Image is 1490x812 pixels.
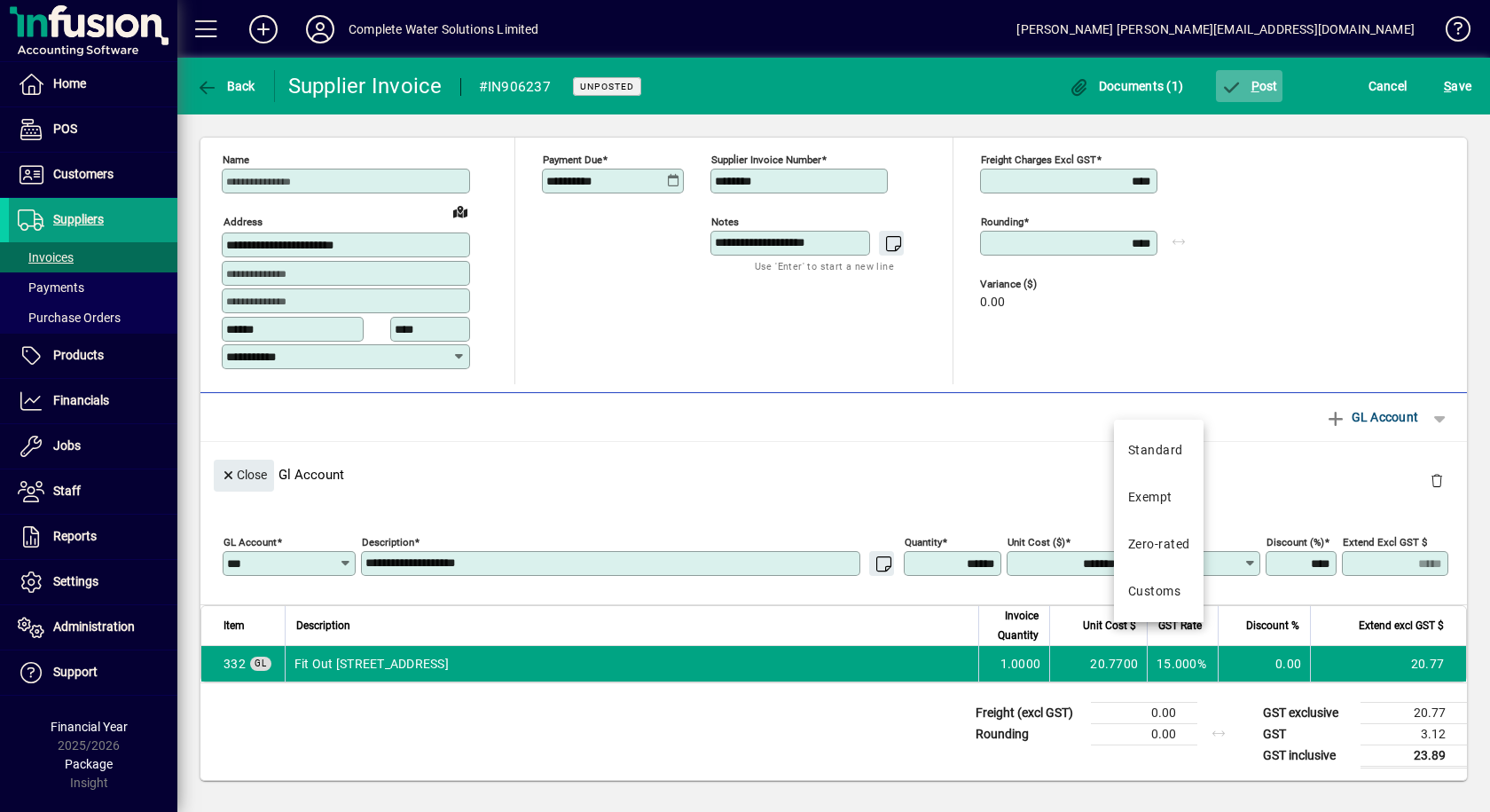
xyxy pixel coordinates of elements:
span: Payments [18,280,84,295]
span: P [1251,79,1259,93]
span: Home [53,76,86,91]
span: Staff [53,484,81,498]
button: Add [235,13,292,45]
td: Freight (excl GST) [967,702,1091,723]
div: [PERSON_NAME] [PERSON_NAME][EMAIL_ADDRESS][DOMAIN_NAME] [1016,15,1415,43]
button: Post [1216,70,1282,102]
mat-label: Name [223,154,249,166]
span: Item [223,616,245,635]
span: S [1444,79,1451,93]
mat-label: Description [362,535,414,548]
mat-label: Discount (%) [1266,535,1324,548]
span: Support [53,665,98,679]
span: Settings [53,574,98,588]
mat-label: Unit Cost ($) [1008,535,1065,548]
span: Administration [53,619,135,634]
div: Complete Water Solutions Limited [349,15,539,43]
td: 0.00 [1091,702,1197,723]
button: Profile [292,13,349,45]
a: Reports [9,515,177,559]
span: GST Rate [1158,616,1202,635]
app-page-header-button: Close [209,466,278,482]
span: GL Account [1325,403,1418,431]
div: Gl Account [200,442,1467,507]
mat-option: Standard [1114,427,1204,474]
button: Close [214,460,274,492]
span: Close [221,461,267,490]
a: Products [9,334,177,378]
div: Zero-rated [1128,535,1189,554]
a: Knowledge Base [1432,4,1468,61]
span: Documents (1) [1068,79,1183,93]
td: GST inclusive [1254,745,1361,767]
mat-label: GL Account [223,535,277,548]
mat-hint: Use 'Enter' to start a new line [755,256,894,276]
span: Financials [53,393,109,407]
span: Variance ($) [980,279,1086,290]
a: View on map [446,197,474,225]
a: Customers [9,153,177,197]
td: 20.77 [1361,702,1467,723]
span: ost [1220,79,1278,93]
a: POS [9,107,177,152]
a: Home [9,62,177,106]
mat-option: Zero-rated [1114,521,1204,568]
span: POS [53,122,77,136]
span: Extend excl GST $ [1359,616,1444,635]
span: Jobs [53,438,81,453]
div: Exempt [1128,488,1172,507]
span: ave [1444,72,1471,100]
button: Cancel [1364,70,1412,102]
a: Purchase Orders [9,303,177,333]
app-page-header-button: Back [177,70,275,102]
mat-option: Customs [1114,568,1204,615]
span: Reports [53,529,97,543]
mat-label: Extend excl GST $ [1343,535,1427,548]
td: 20.77 [1310,646,1466,682]
td: 20.7700 [1049,646,1147,682]
button: Save [1439,70,1476,102]
div: Standard [1128,441,1183,460]
td: 1.0000 [978,646,1049,682]
div: Supplier Invoice [288,72,443,100]
a: Financials [9,379,177,423]
mat-label: Quantity [905,535,942,548]
td: GST [1254,723,1361,745]
span: Invoice Quantity [990,606,1039,645]
mat-label: Notes [711,216,739,228]
td: 15.000% [1147,646,1218,682]
mat-label: Supplier invoice number [711,154,821,166]
td: 23.89 [1361,745,1467,767]
a: Jobs [9,424,177,469]
span: Invoices [18,250,74,264]
span: Discount % [1246,616,1299,635]
app-page-header-button: Delete [1415,472,1458,488]
td: GST exclusive [1254,702,1361,723]
span: Unposted [580,81,634,92]
span: Financial Year [51,720,128,734]
a: Payments [9,272,177,303]
span: Purchase Orders [18,311,121,325]
a: Support [9,650,177,695]
mat-option: Exempt [1114,474,1204,521]
a: Settings [9,560,177,604]
span: 0.00 [980,296,1005,310]
mat-label: Payment due [543,154,602,166]
td: 0.00 [1091,723,1197,745]
div: Customs [1128,582,1180,601]
a: Administration [9,605,177,650]
button: GL Account [1316,401,1427,433]
span: Suppliers [53,212,104,226]
span: Cancel [1368,72,1408,100]
span: GL [255,658,267,668]
span: Description [296,616,350,635]
td: 3.12 [1361,723,1467,745]
a: Staff [9,469,177,514]
span: Unit Cost $ [1083,616,1136,635]
td: Fit Out [STREET_ADDRESS] [285,646,978,682]
button: Documents (1) [1063,70,1188,102]
span: Products [53,348,104,362]
button: Back [192,70,260,102]
span: Back [196,79,255,93]
span: Fit Out 17 Huffam St [223,655,246,673]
